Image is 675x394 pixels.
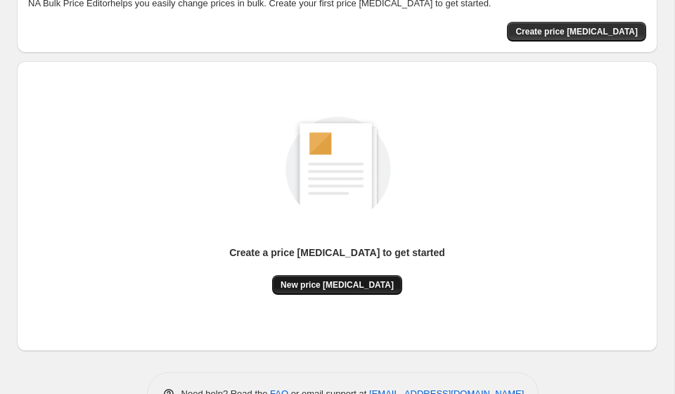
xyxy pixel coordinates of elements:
[515,26,638,37] span: Create price [MEDICAL_DATA]
[507,22,646,42] button: Create price change job
[229,246,445,260] p: Create a price [MEDICAL_DATA] to get started
[272,275,402,295] button: New price [MEDICAL_DATA]
[281,279,394,291] span: New price [MEDICAL_DATA]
